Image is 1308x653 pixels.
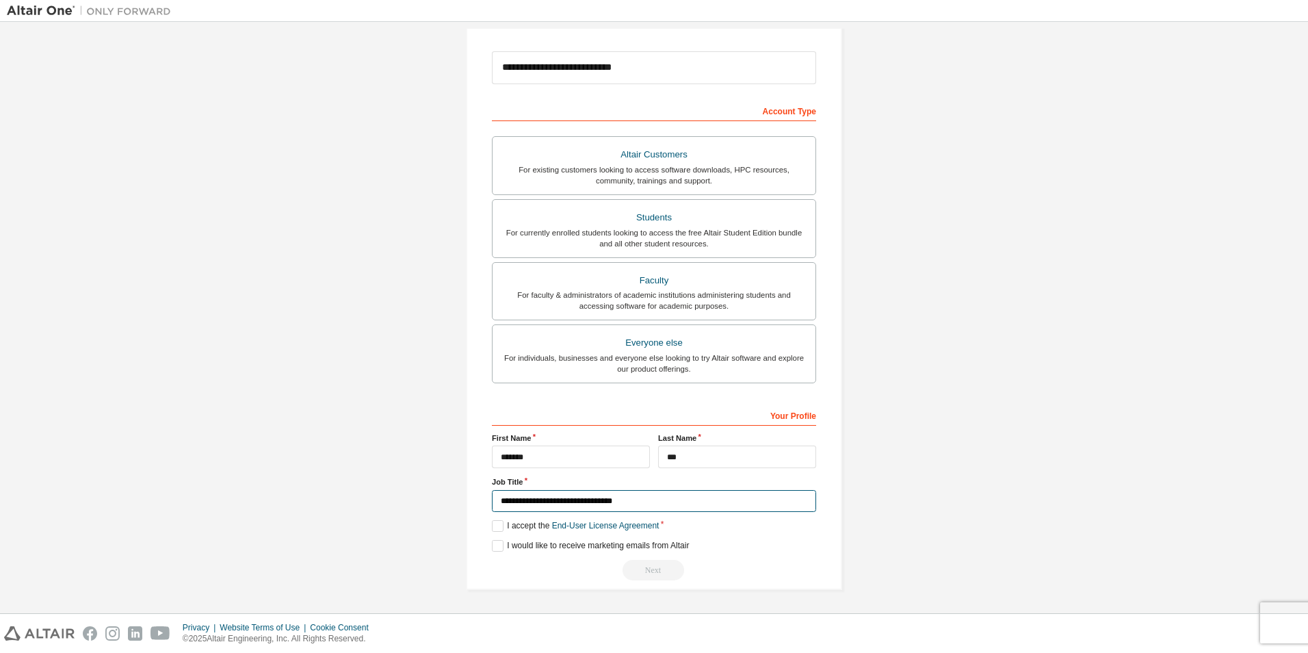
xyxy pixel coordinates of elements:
div: Privacy [183,622,220,633]
img: facebook.svg [83,626,97,641]
img: youtube.svg [151,626,170,641]
a: End-User License Agreement [552,521,659,530]
div: Everyone else [501,333,807,353]
div: Altair Customers [501,145,807,164]
p: © 2025 Altair Engineering, Inc. All Rights Reserved. [183,633,377,645]
div: For existing customers looking to access software downloads, HPC resources, community, trainings ... [501,164,807,186]
img: altair_logo.svg [4,626,75,641]
div: Read and acccept EULA to continue [492,560,816,580]
img: linkedin.svg [128,626,142,641]
div: Account Type [492,99,816,121]
label: Job Title [492,476,816,487]
label: First Name [492,433,650,444]
div: Faculty [501,271,807,290]
label: I accept the [492,520,659,532]
div: For individuals, businesses and everyone else looking to try Altair software and explore our prod... [501,353,807,374]
img: Altair One [7,4,178,18]
div: Cookie Consent [310,622,376,633]
div: For faculty & administrators of academic institutions administering students and accessing softwa... [501,290,807,311]
div: Students [501,208,807,227]
label: Last Name [658,433,816,444]
div: Website Terms of Use [220,622,310,633]
label: I would like to receive marketing emails from Altair [492,540,689,552]
div: For currently enrolled students looking to access the free Altair Student Edition bundle and all ... [501,227,807,249]
div: Your Profile [492,404,816,426]
img: instagram.svg [105,626,120,641]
